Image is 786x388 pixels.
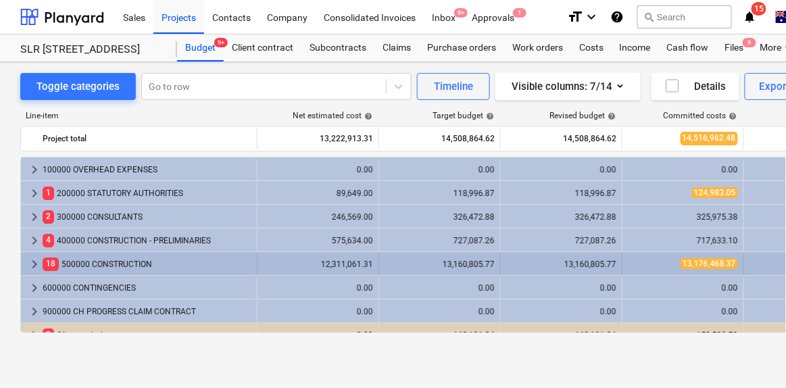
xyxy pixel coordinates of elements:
[610,9,624,25] i: Knowledge base
[214,38,228,47] span: 9+
[43,253,251,275] div: 500000 CONSTRUCTION
[628,212,738,222] div: 325,975.38
[417,73,490,100] button: Timeline
[26,233,43,249] span: keyboard_arrow_right
[659,34,717,62] a: Cash flow
[512,78,624,95] div: Visible columns : 7/14
[506,189,616,198] div: 118,996.87
[26,327,43,343] span: keyboard_arrow_right
[504,34,571,62] a: Work orders
[652,73,739,100] button: Details
[506,236,616,245] div: 727,087.26
[43,329,54,341] span: 3
[20,43,161,57] div: SLR [STREET_ADDRESS]
[454,8,468,18] span: 9+
[681,258,738,269] span: 13,176,468.37
[263,189,373,198] div: 89,649.00
[43,159,251,180] div: 100000 OVERHEAD EXPENSES
[506,212,616,222] div: 326,472.88
[374,34,419,62] a: Claims
[385,165,495,174] div: 0.00
[628,307,738,316] div: 0.00
[385,212,495,222] div: 326,472.88
[727,112,737,120] span: help
[43,258,59,270] span: 18
[43,128,251,149] div: Project total
[385,236,495,245] div: 727,087.26
[506,128,616,149] div: 14,508,864.62
[224,34,301,62] a: Client contract
[692,187,738,198] span: 124,983.05
[26,280,43,296] span: keyboard_arrow_right
[43,234,54,247] span: 4
[434,78,473,95] div: Timeline
[385,283,495,293] div: 0.00
[628,283,738,293] div: 0.00
[385,260,495,269] div: 13,160,805.77
[628,236,738,245] div: 717,633.10
[717,34,752,62] a: Files9
[263,236,373,245] div: 575,634.00
[263,212,373,222] div: 246,569.00
[419,34,504,62] a: Purchase orders
[612,34,659,62] a: Income
[628,165,738,174] div: 0.00
[43,206,251,228] div: 300000 CONSULTANTS
[293,111,372,120] div: Net estimated cost
[26,162,43,178] span: keyboard_arrow_right
[752,2,766,16] span: 15
[643,11,654,22] span: search
[43,324,251,346] div: Client variations
[362,112,372,120] span: help
[43,301,251,322] div: 900000 CH PROGRESS CLAIM CONTRACT
[549,111,616,120] div: Revised budget
[43,277,251,299] div: 600000 CONTINGENCIES
[571,34,612,62] a: Costs
[567,9,583,25] i: format_size
[583,9,599,25] i: keyboard_arrow_down
[20,73,136,100] button: Toggle categories
[177,34,224,62] div: Budget
[433,111,494,120] div: Target budget
[301,34,374,62] a: Subcontracts
[263,283,373,293] div: 0.00
[605,112,616,120] span: help
[681,132,738,145] span: 14,516,962.48
[385,128,495,149] div: 14,508,864.62
[263,331,373,340] div: 0.00
[20,111,257,120] div: Line-item
[263,128,373,149] div: 13,222,913.31
[385,189,495,198] div: 118,996.87
[177,34,224,62] a: Budget9+
[43,183,251,204] div: 200000 STATUTORY AUTHORITIES
[26,304,43,320] span: keyboard_arrow_right
[506,307,616,316] div: 0.00
[43,210,54,223] span: 2
[263,260,373,269] div: 12,311,061.31
[664,111,737,120] div: Committed costs
[385,331,495,340] div: 163,101.84
[43,230,251,251] div: 400000 CONSTRUCTION - PRELIMINARIES
[513,8,526,18] span: 1
[743,9,756,25] i: notifications
[664,78,726,95] div: Details
[43,187,54,199] span: 1
[717,34,752,62] div: Files
[26,209,43,225] span: keyboard_arrow_right
[26,256,43,272] span: keyboard_arrow_right
[483,112,494,120] span: help
[263,307,373,316] div: 0.00
[263,165,373,174] div: 0.00
[495,73,641,100] button: Visible columns:7/14
[506,260,616,269] div: 13,160,805.77
[26,185,43,201] span: keyboard_arrow_right
[506,331,616,340] div: 163,101.84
